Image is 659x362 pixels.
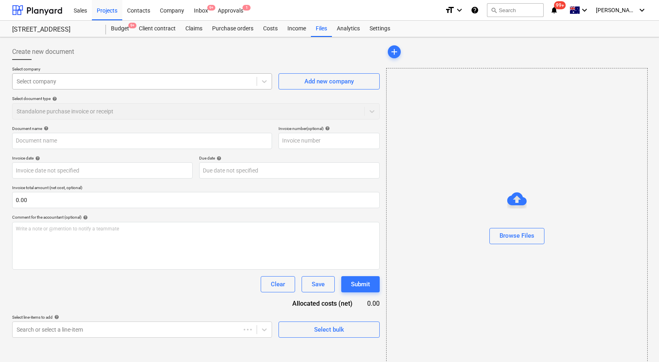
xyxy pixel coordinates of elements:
[199,155,380,161] div: Due date
[271,279,285,290] div: Clear
[489,228,544,244] button: Browse Files
[278,73,380,89] button: Add new company
[42,126,49,131] span: help
[500,230,534,241] div: Browse Files
[181,21,207,37] a: Claims
[365,21,395,37] a: Settings
[491,7,497,13] span: search
[445,5,455,15] i: format_size
[366,299,380,308] div: 0.00
[12,126,272,131] div: Document name
[351,279,370,290] div: Submit
[106,21,134,37] div: Budget
[596,7,636,13] span: [PERSON_NAME]
[619,323,659,362] iframe: Chat Widget
[554,1,566,9] span: 99+
[278,322,380,338] button: Select bulk
[34,156,40,161] span: help
[12,96,380,101] div: Select document type
[12,47,74,57] span: Create new document
[314,324,344,335] div: Select bulk
[550,5,558,15] i: notifications
[278,126,380,131] div: Invoice number (optional)
[134,21,181,37] a: Client contract
[12,315,272,320] div: Select line-items to add
[12,185,380,192] p: Invoice total amount (net cost, optional)
[487,3,544,17] button: Search
[278,133,380,149] input: Invoice number
[261,276,295,292] button: Clear
[389,47,399,57] span: add
[53,315,59,319] span: help
[207,21,258,37] a: Purchase orders
[12,192,380,208] input: Invoice total amount (net cost, optional)
[106,21,134,37] a: Budget9+
[12,133,272,149] input: Document name
[341,276,380,292] button: Submit
[12,162,193,179] input: Invoice date not specified
[332,21,365,37] a: Analytics
[323,126,330,131] span: help
[207,5,215,11] span: 9+
[302,276,335,292] button: Save
[258,21,283,37] a: Costs
[51,96,57,101] span: help
[304,76,354,87] div: Add new company
[215,156,221,161] span: help
[311,21,332,37] a: Files
[12,215,380,220] div: Comment for the accountant (optional)
[312,279,325,290] div: Save
[283,21,311,37] a: Income
[12,155,193,161] div: Invoice date
[199,162,380,179] input: Due date not specified
[580,5,589,15] i: keyboard_arrow_down
[12,26,96,34] div: [STREET_ADDRESS]
[12,66,272,73] p: Select company
[455,5,464,15] i: keyboard_arrow_down
[637,5,647,15] i: keyboard_arrow_down
[128,23,136,28] span: 9+
[274,299,366,308] div: Allocated costs (net)
[242,5,251,11] span: 1
[471,5,479,15] i: Knowledge base
[81,215,88,220] span: help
